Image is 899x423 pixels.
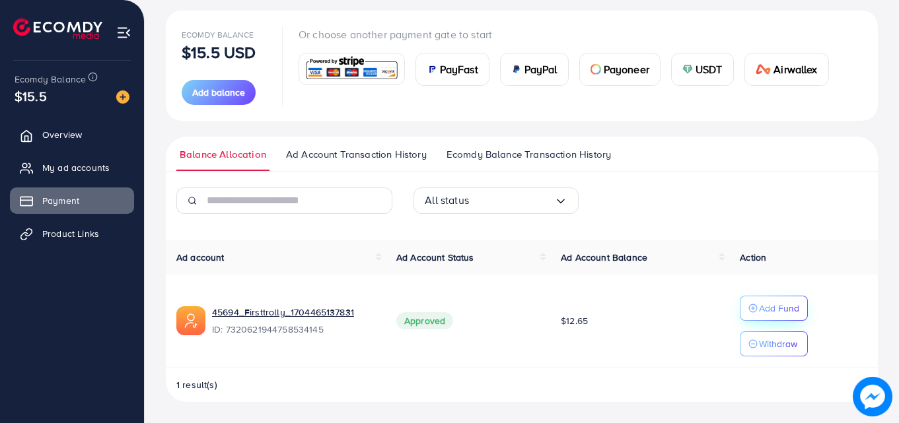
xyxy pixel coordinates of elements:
[396,312,453,329] span: Approved
[773,61,817,77] span: Airwallex
[561,314,588,327] span: $12.65
[10,121,134,148] a: Overview
[671,53,734,86] a: cardUSDT
[511,64,522,75] img: card
[696,61,723,77] span: USDT
[182,29,254,40] span: Ecomdy Balance
[15,86,47,106] span: $15.5
[524,61,557,77] span: PayPal
[591,64,601,75] img: card
[13,18,102,39] img: logo
[740,331,808,356] button: Withdraw
[682,64,693,75] img: card
[604,61,649,77] span: Payoneer
[469,190,554,211] input: Search for option
[176,251,225,264] span: Ad account
[396,251,474,264] span: Ad Account Status
[299,26,840,42] p: Or choose another payment gate to start
[10,154,134,181] a: My ad accounts
[176,306,205,335] img: ic-ads-acc.e4c84228.svg
[212,306,375,336] div: <span class='underline'>45694_Firsttrolly_1704465137831</span></br>7320621944758534145
[286,147,427,162] span: Ad Account Transaction History
[740,251,766,264] span: Action
[10,187,134,214] a: Payment
[176,378,217,391] span: 1 result(s)
[15,73,86,86] span: Ecomdy Balance
[415,53,489,86] a: cardPayFast
[414,187,579,214] div: Search for option
[303,55,400,83] img: card
[212,306,354,319] a: 45694_Firsttrolly_1704465137831
[299,53,405,85] a: card
[759,300,799,316] p: Add Fund
[42,128,82,141] span: Overview
[756,64,772,75] img: card
[42,194,79,207] span: Payment
[425,190,469,211] span: All status
[42,227,99,240] span: Product Links
[192,86,245,99] span: Add balance
[740,296,808,321] button: Add Fund
[212,323,375,336] span: ID: 7320621944758534145
[180,147,266,162] span: Balance Allocation
[853,377,892,416] img: image
[500,53,569,86] a: cardPayPal
[579,53,661,86] a: cardPayoneer
[440,61,478,77] span: PayFast
[182,80,256,105] button: Add balance
[182,44,256,60] p: $15.5 USD
[759,336,797,352] p: Withdraw
[744,53,829,86] a: cardAirwallex
[561,251,647,264] span: Ad Account Balance
[116,90,129,104] img: image
[447,147,611,162] span: Ecomdy Balance Transaction History
[42,161,110,174] span: My ad accounts
[10,220,134,247] a: Product Links
[427,64,437,75] img: card
[116,25,131,40] img: menu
